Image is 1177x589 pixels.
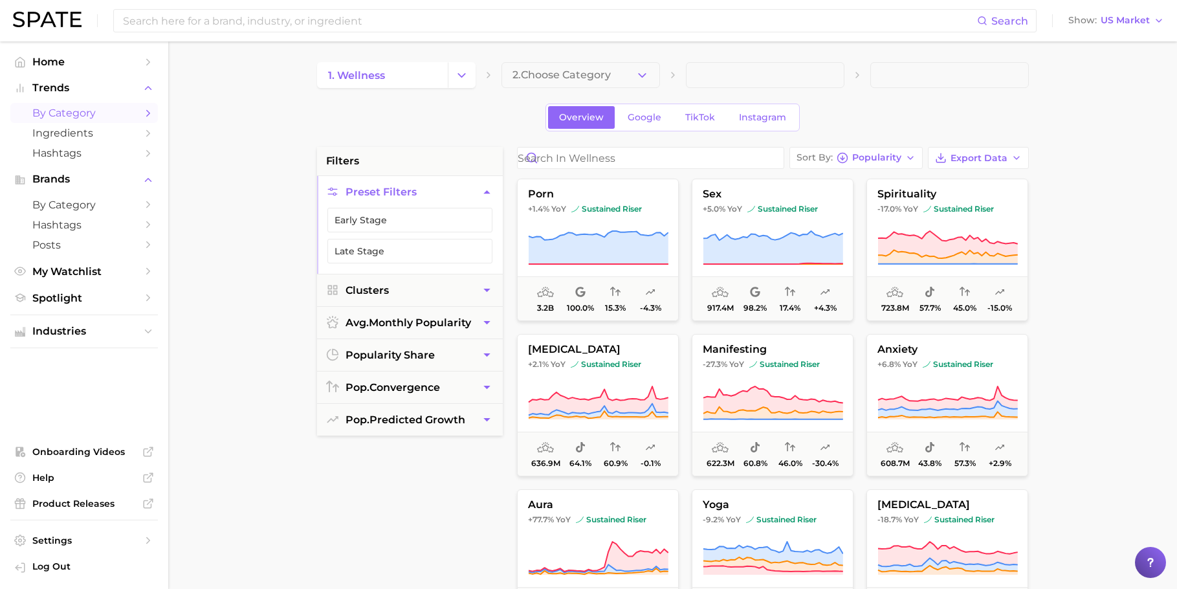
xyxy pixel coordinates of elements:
[517,334,679,476] button: [MEDICAL_DATA]+2.1% YoYsustained risersustained riser636.9m64.1%60.9%-0.1%
[571,205,579,213] img: sustained riser
[517,179,679,321] button: porn+1.4% YoYsustained risersustained riser3.2b100.0%15.3%-4.3%
[953,304,976,313] span: 45.0%
[346,349,435,361] span: popularity share
[346,414,369,426] abbr: popularity index
[747,204,818,214] span: sustained riser
[575,285,586,300] span: popularity share: Google
[528,359,549,369] span: +2.1%
[749,359,820,370] span: sustained riser
[327,208,492,232] button: Early Stage
[10,170,158,189] button: Brands
[728,106,797,129] a: Instagram
[528,515,554,524] span: +77.7%
[645,440,655,456] span: popularity predicted growth: Very Unlikely
[10,261,158,282] a: My Watchlist
[10,468,158,487] a: Help
[501,62,660,88] button: 2.Choose Category
[32,173,136,185] span: Brands
[32,147,136,159] span: Hashtags
[32,239,136,251] span: Posts
[797,154,833,161] span: Sort By
[1065,12,1167,29] button: ShowUS Market
[518,188,678,200] span: porn
[10,52,158,72] a: Home
[645,285,655,300] span: popularity predicted growth: Very Unlikely
[750,440,760,456] span: popularity share: TikTok
[746,515,817,525] span: sustained riser
[991,15,1028,27] span: Search
[1101,17,1150,24] span: US Market
[706,459,734,468] span: 622.3m
[610,285,621,300] span: popularity convergence: Very Low Convergence
[567,304,594,313] span: 100.0%
[548,106,615,129] a: Overview
[789,147,923,169] button: Sort ByPopularity
[576,516,584,524] img: sustained riser
[924,515,995,525] span: sustained riser
[32,292,136,304] span: Spotlight
[32,472,136,483] span: Help
[10,322,158,341] button: Industries
[903,204,918,214] span: YoY
[820,440,830,456] span: popularity predicted growth: Uncertain
[317,274,503,306] button: Clusters
[995,440,1005,456] span: popularity predicted growth: Uncertain
[346,381,440,394] span: convergence
[712,285,729,300] span: average monthly popularity: Very High Popularity
[32,446,136,458] span: Onboarding Videos
[317,339,503,371] button: popularity share
[685,112,715,123] span: TikTok
[923,361,930,368] img: sustained riser
[746,516,754,524] img: sustained riser
[820,285,830,300] span: popularity predicted growth: Likely
[674,106,726,129] a: TikTok
[328,69,385,82] span: 1. wellness
[923,205,931,213] img: sustained riser
[877,515,902,524] span: -18.7%
[925,440,935,456] span: popularity share: TikTok
[881,304,908,313] span: 723.8m
[780,304,800,313] span: 17.4%
[1068,17,1097,24] span: Show
[32,265,136,278] span: My Watchlist
[692,179,853,321] button: sex+5.0% YoYsustained risersustained riser917.4m98.2%17.4%+4.3%
[904,515,919,525] span: YoY
[571,204,642,214] span: sustained riser
[10,531,158,550] a: Settings
[919,304,940,313] span: 57.7%
[531,459,560,468] span: 636.9m
[852,154,901,161] span: Popularity
[867,344,1028,355] span: anxiety
[988,459,1011,468] span: +2.9%
[571,359,641,370] span: sustained riser
[960,285,970,300] span: popularity convergence: Medium Convergence
[10,103,158,123] a: by Category
[811,459,838,468] span: -30.4%
[32,56,136,68] span: Home
[749,361,757,368] img: sustained riser
[537,304,554,313] span: 3.2b
[726,515,741,525] span: YoY
[923,204,994,214] span: sustained riser
[603,459,627,468] span: 60.9%
[326,153,359,169] span: filters
[743,459,767,468] span: 60.8%
[32,127,136,139] span: Ingredients
[727,204,742,214] span: YoY
[960,440,970,456] span: popularity convergence: Medium Convergence
[743,304,767,313] span: 98.2%
[346,284,389,296] span: Clusters
[317,307,503,339] button: avg.monthly popularity
[10,288,158,308] a: Spotlight
[995,285,1005,300] span: popularity predicted growth: Uncertain
[346,317,369,329] abbr: average
[556,515,571,525] span: YoY
[576,515,646,525] span: sustained riser
[640,459,660,468] span: -0.1%
[551,359,566,370] span: YoY
[518,148,784,168] input: Search in wellness
[537,285,554,300] span: average monthly popularity: Very High Popularity
[537,440,554,456] span: average monthly popularity: Very High Popularity
[928,147,1029,169] button: Export Data
[32,107,136,119] span: by Category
